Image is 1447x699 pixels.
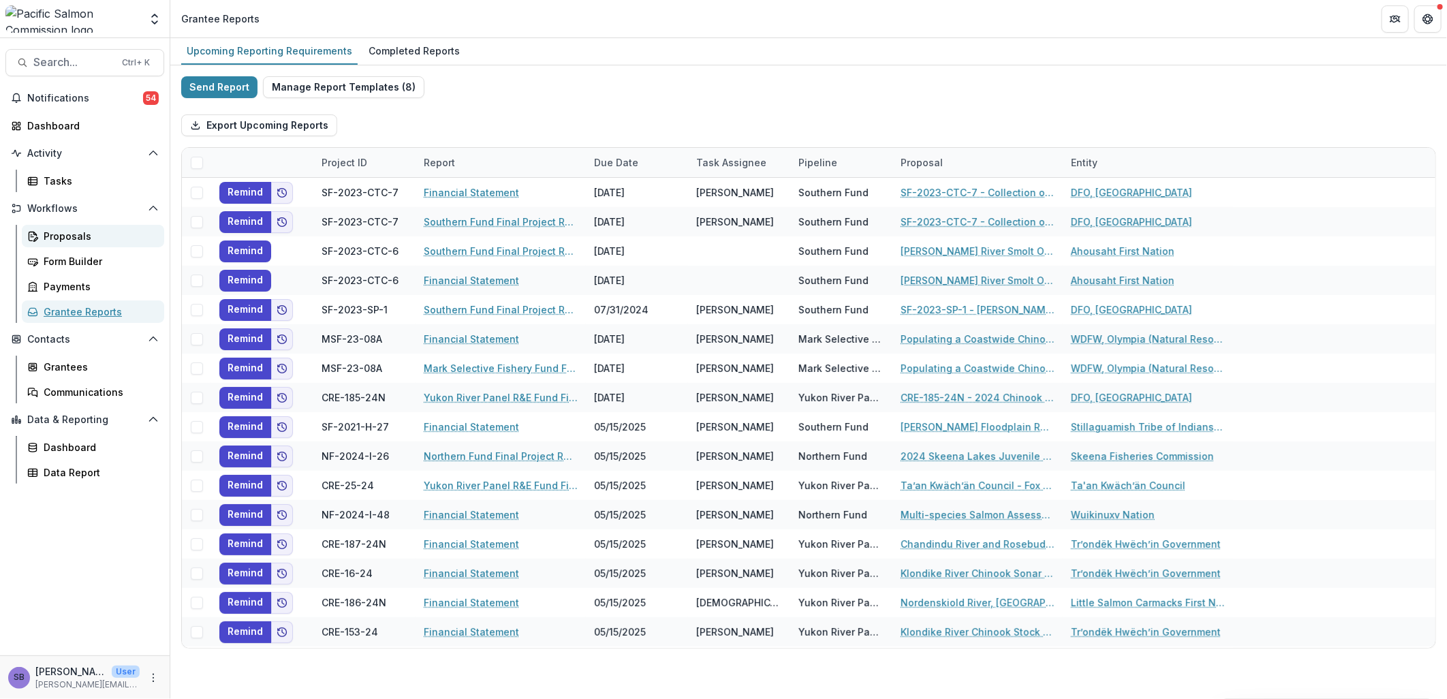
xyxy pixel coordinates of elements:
[892,148,1063,177] div: Proposal
[219,563,271,585] button: Remind
[790,148,892,177] div: Pipeline
[5,142,164,164] button: Open Activity
[424,625,519,639] a: Financial Statement
[1063,155,1106,170] div: Entity
[696,449,774,463] div: [PERSON_NAME]
[416,155,463,170] div: Report
[586,412,688,441] div: 05/15/2025
[586,588,688,617] div: 05/15/2025
[586,148,688,177] div: Due Date
[44,440,153,454] div: Dashboard
[313,148,416,177] div: Project ID
[696,478,774,493] div: [PERSON_NAME]
[176,9,265,29] nav: breadcrumb
[322,361,382,375] div: MSF-23-08A
[901,390,1055,405] a: CRE-185-24N - 2024 Chinook Salmon Radio Telemetry
[798,361,884,375] div: Mark Selective Fishery Fund
[181,114,337,136] button: Export Upcoming Reports
[586,324,688,354] div: [DATE]
[5,409,164,431] button: Open Data & Reporting
[219,592,271,614] button: Remind
[44,385,153,399] div: Communications
[44,305,153,319] div: Grantee Reports
[44,229,153,243] div: Proposals
[901,273,1055,288] a: [PERSON_NAME] River Smolt Outmigration Assessment
[798,244,869,258] div: Southern Fund
[424,420,519,434] a: Financial Statement
[22,170,164,192] a: Tasks
[44,279,153,294] div: Payments
[219,182,271,204] button: Remind
[271,358,293,379] button: Add to friends
[798,420,869,434] div: Southern Fund
[1071,537,1221,551] a: Trʼondëk Hwëchʼin Government
[696,625,774,639] div: [PERSON_NAME]
[1071,420,1225,434] a: Stillaguamish Tribe of Indians-Ntrl Resources Dept
[35,664,106,679] p: [PERSON_NAME]
[5,198,164,219] button: Open Workflows
[424,302,578,317] a: Southern Fund Final Project Report
[5,5,140,33] img: Pacific Salmon Commission logo
[271,563,293,585] button: Add to friends
[586,529,688,559] div: 05/15/2025
[271,504,293,526] button: Add to friends
[219,504,271,526] button: Remind
[181,12,260,26] div: Grantee Reports
[901,449,1055,463] a: 2024 Skeena Lakes Juvenile Sockeye Hydroacoustic Surveys
[416,148,586,177] div: Report
[586,617,688,647] div: 05/15/2025
[219,533,271,555] button: Remind
[22,461,164,484] a: Data Report
[322,185,399,200] div: SF-2023-CTC-7
[586,207,688,236] div: [DATE]
[5,87,164,109] button: Notifications54
[424,595,519,610] a: Financial Statement
[688,155,775,170] div: Task Assignee
[424,449,578,463] a: Northern Fund Final Project Report
[219,358,271,379] button: Remind
[322,215,399,229] div: SF-2023-CTC-7
[271,446,293,467] button: Add to friends
[271,475,293,497] button: Add to friends
[901,215,1055,229] a: SF-2023-CTC-7 - Collection of baseline samples to improve GSI baselines in [GEOGRAPHIC_DATA] [GEO...
[322,273,399,288] div: SF-2023-CTC-6
[219,299,271,321] button: Remind
[798,595,884,610] div: Yukon River Panel R&E Fund
[27,119,153,133] div: Dashboard
[696,332,774,346] div: [PERSON_NAME]
[112,666,140,678] p: User
[798,449,867,463] div: Northern Fund
[901,508,1055,522] a: Multi-species Salmon Assessment for the Waanukv (Wannock) River, 2024
[33,56,114,69] span: Search...
[22,356,164,378] a: Grantees
[424,215,578,229] a: Southern Fund Final Project Report
[1071,185,1192,200] a: DFO, [GEOGRAPHIC_DATA]
[22,300,164,323] a: Grantee Reports
[145,5,164,33] button: Open entity switcher
[424,244,578,258] a: Southern Fund Final Project Report
[696,537,774,551] div: [PERSON_NAME]
[586,647,688,676] div: 05/15/2025
[1382,5,1409,33] button: Partners
[1071,595,1225,610] a: Little Salmon Carmacks First Nation
[696,420,774,434] div: [PERSON_NAME]
[586,354,688,383] div: [DATE]
[22,275,164,298] a: Payments
[181,38,358,65] a: Upcoming Reporting Requirements
[424,273,519,288] a: Financial Statement
[424,508,519,522] a: Financial Statement
[322,625,378,639] div: CRE-153-24
[322,420,389,434] div: SF-2021-H-27
[901,420,1055,434] a: [PERSON_NAME] Floodplain Restoration - Final Design and Permitting
[322,537,386,551] div: CRE-187-24N
[424,537,519,551] a: Financial Statement
[586,500,688,529] div: 05/15/2025
[271,387,293,409] button: Add to friends
[696,595,782,610] div: [DEMOGRAPHIC_DATA][PERSON_NAME]
[586,471,688,500] div: 05/15/2025
[696,508,774,522] div: [PERSON_NAME]
[798,566,884,580] div: Yukon River Panel R&E Fund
